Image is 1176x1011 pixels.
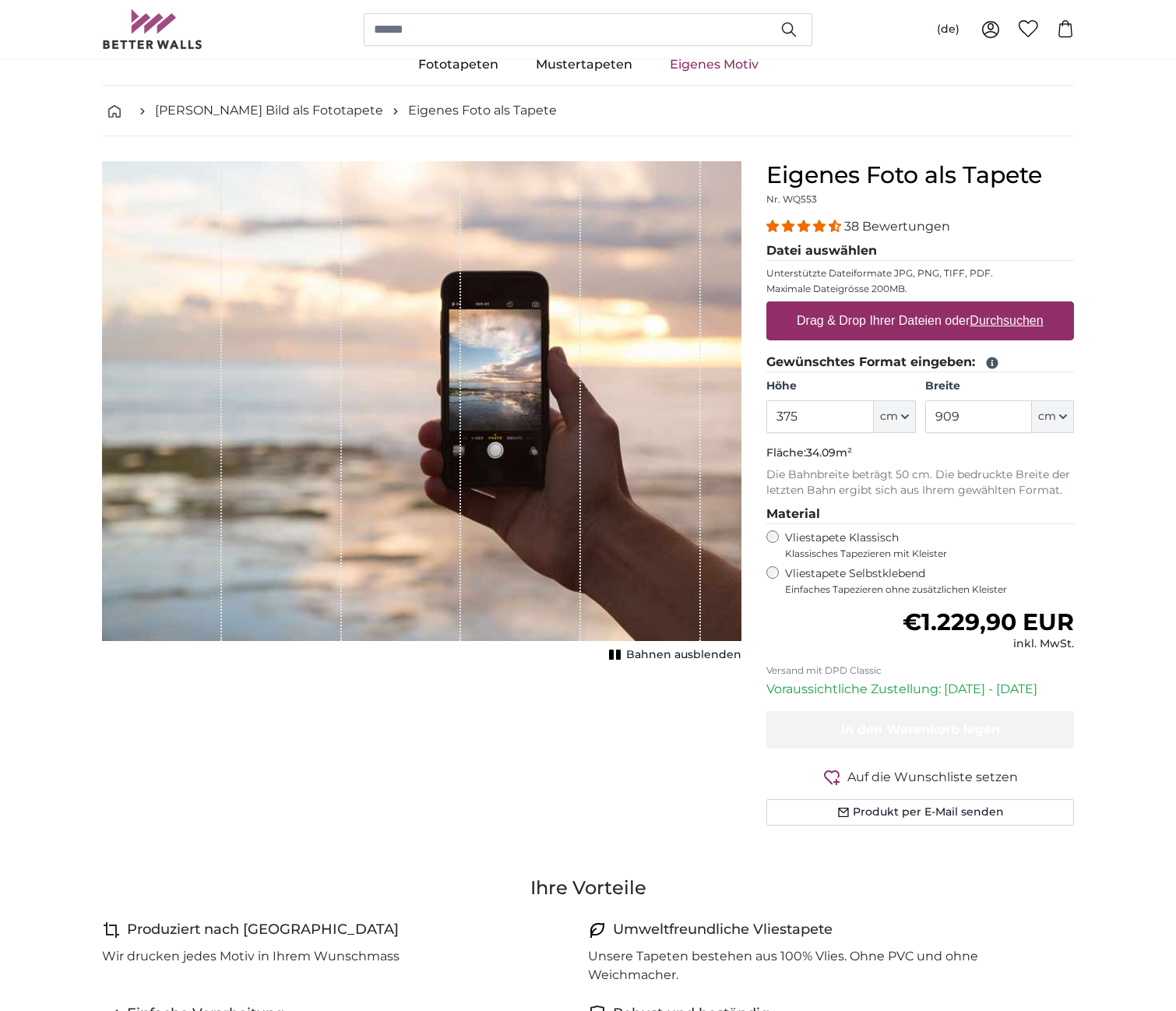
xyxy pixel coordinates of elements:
span: cm [880,409,898,424]
span: 38 Bewertungen [844,219,950,234]
span: Auf die Wunschliste setzen [847,768,1018,787]
span: €1.229,90 EUR [903,608,1074,636]
button: (de) [924,16,972,44]
div: 1 of 1 [102,161,741,666]
button: cm [1032,400,1074,433]
p: Maximale Dateigrösse 200MB. [766,283,1074,295]
button: Produkt per E-Mail senden [766,799,1074,826]
legend: Gewünschtes Format eingeben: [766,353,1074,372]
h1: Eigenes Foto als Tapete [766,161,1074,189]
nav: breadcrumbs [102,86,1074,136]
p: Fläche: [766,446,1074,461]
img: Betterwalls [102,9,203,49]
p: Wir drucken jedes Motiv in Ihrem Wunschmass [102,947,400,966]
legend: Material [766,505,1074,524]
span: Einfaches Tapezieren ohne zusätzlichen Kleister [785,583,1074,596]
h4: Produziert nach [GEOGRAPHIC_DATA] [127,919,399,941]
span: Klassisches Tapezieren mit Kleister [785,548,1061,560]
span: 4.34 stars [766,219,844,234]
span: Nr. WQ553 [766,193,817,205]
span: In den Warenkorb legen [841,722,1000,737]
a: Fototapeten [400,44,517,85]
button: Auf die Wunschliste setzen [766,767,1074,787]
button: Bahnen ausblenden [604,644,741,666]
label: Höhe [766,379,915,394]
h4: Umweltfreundliche Vliestapete [613,919,833,941]
label: Vliestapete Klassisch [785,530,1061,560]
legend: Datei auswählen [766,241,1074,261]
a: Mustertapeten [517,44,651,85]
u: Durchsuchen [970,314,1044,327]
p: Die Bahnbreite beträgt 50 cm. Die bedruckte Breite der letzten Bahn ergibt sich aus Ihrem gewählt... [766,467,1074,498]
button: cm [874,400,916,433]
span: 34.09m² [806,446,852,460]
p: Unterstützte Dateiformate JPG, PNG, TIFF, PDF. [766,267,1074,280]
p: Voraussichtliche Zustellung: [DATE] - [DATE] [766,680,1074,699]
span: cm [1038,409,1056,424]
span: Bahnen ausblenden [626,647,741,663]
p: Unsere Tapeten bestehen aus 100% Vlies. Ohne PVC und ohne Weichmacher. [588,947,1062,985]
label: Breite [925,379,1074,394]
a: [PERSON_NAME] Bild als Fototapete [155,101,383,120]
a: Eigenes Foto als Tapete [408,101,557,120]
label: Vliestapete Selbstklebend [785,566,1074,596]
label: Drag & Drop Ihrer Dateien oder [790,305,1050,336]
p: Versand mit DPD Classic [766,664,1074,677]
div: inkl. MwSt. [903,636,1074,652]
a: Eigenes Motiv [651,44,777,85]
h3: Ihre Vorteile [102,875,1074,900]
button: In den Warenkorb legen [766,711,1074,749]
